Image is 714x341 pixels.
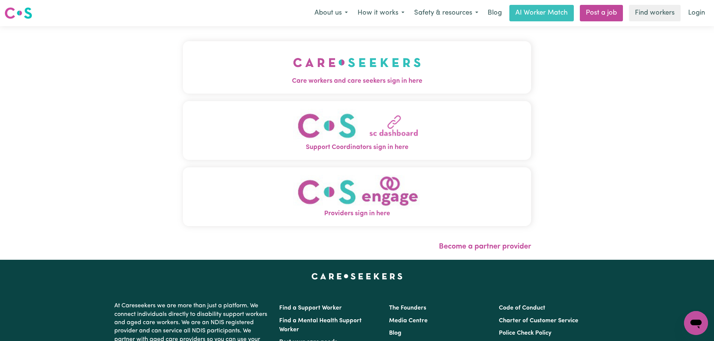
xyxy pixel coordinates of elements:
img: Careseekers logo [4,6,32,20]
a: Police Check Policy [499,330,551,336]
button: Support Coordinators sign in here [183,101,531,160]
a: Careseekers logo [4,4,32,22]
a: The Founders [389,305,426,311]
button: Care workers and care seekers sign in here [183,41,531,94]
a: Blog [389,330,401,336]
button: Safety & resources [409,5,483,21]
a: Careseekers home page [311,273,403,279]
a: Login [684,5,710,21]
iframe: Button to launch messaging window [684,311,708,335]
button: About us [310,5,353,21]
span: Support Coordinators sign in here [183,143,531,152]
span: Care workers and care seekers sign in here [183,76,531,86]
span: Providers sign in here [183,209,531,219]
a: Find a Support Worker [279,305,342,311]
button: Providers sign in here [183,167,531,226]
a: Become a partner provider [439,243,531,250]
a: Code of Conduct [499,305,545,311]
a: Find a Mental Health Support Worker [279,318,362,333]
a: Post a job [580,5,623,21]
a: Charter of Customer Service [499,318,578,324]
a: Blog [483,5,506,21]
a: AI Worker Match [509,5,574,21]
button: How it works [353,5,409,21]
a: Media Centre [389,318,428,324]
a: Find workers [629,5,681,21]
